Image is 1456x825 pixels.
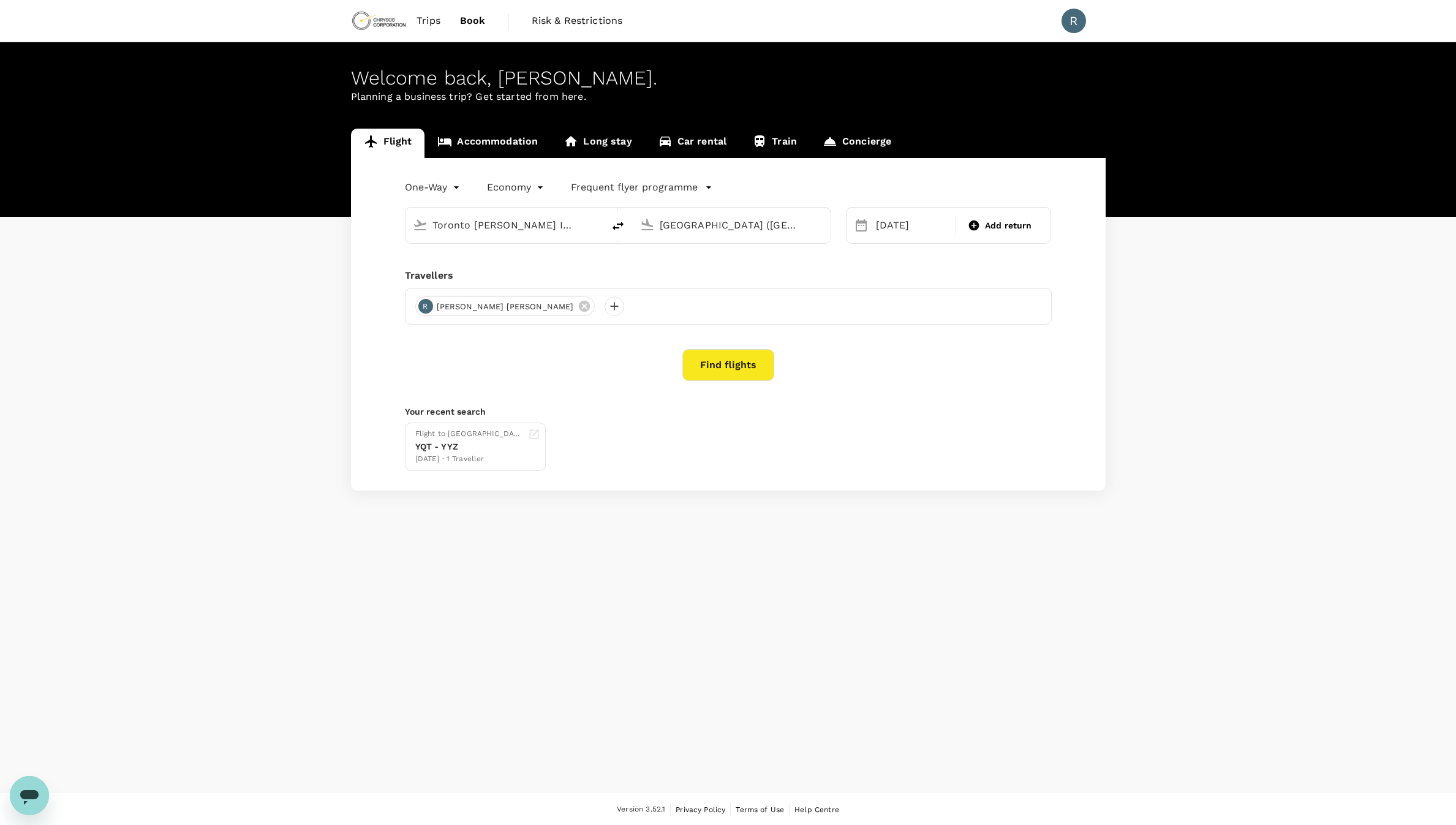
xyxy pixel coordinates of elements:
div: R [418,299,433,314]
a: Flight [351,129,425,158]
p: Your recent search [405,405,1052,418]
span: [PERSON_NAME] [PERSON_NAME] [429,301,581,313]
button: Find flights [682,349,774,381]
div: One-Way [405,178,462,197]
div: Economy [487,178,546,197]
div: Travellers [405,268,1052,283]
iframe: Button to launch messaging window [10,776,49,815]
button: Open [822,224,824,226]
div: YQT - YYZ [415,440,523,453]
span: Trips [417,13,440,28]
button: delete [603,211,633,241]
span: Terms of Use [736,805,784,814]
p: Frequent flyer programme [571,180,698,195]
span: Risk & Restrictions [532,13,623,28]
input: Going to [660,216,805,235]
a: Terms of Use [736,803,784,816]
button: Frequent flyer programme [571,180,712,195]
p: Planning a business trip? Get started from here. [351,89,1106,104]
span: Book [460,13,486,28]
span: Add return [985,219,1032,232]
div: R [1062,9,1086,33]
a: Train [739,129,810,158]
a: Car rental [645,129,740,158]
input: Depart from [432,216,578,235]
span: Version 3.52.1 [617,804,665,816]
div: R[PERSON_NAME] [PERSON_NAME] [415,296,595,316]
div: [DATE] [871,213,953,238]
span: Help Centre [794,805,839,814]
a: Concierge [810,129,904,158]
div: Welcome back , [PERSON_NAME] . [351,67,1106,89]
div: Flight to [GEOGRAPHIC_DATA] [415,428,523,440]
button: Open [595,224,597,226]
img: Chrysos Corporation [351,7,407,34]
div: [DATE] · 1 Traveller [415,453,523,465]
span: Privacy Policy [676,805,725,814]
a: Help Centre [794,803,839,816]
a: Accommodation [424,129,551,158]
a: Long stay [551,129,644,158]
a: Privacy Policy [676,803,725,816]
